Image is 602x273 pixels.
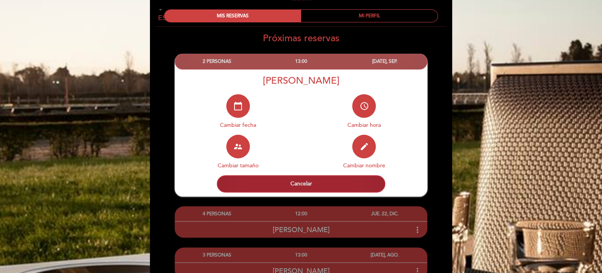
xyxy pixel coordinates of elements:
i: supervisor_account [233,142,243,151]
i: access_time [359,101,369,111]
i: more_vert [413,225,422,235]
span: Cambiar hora [347,122,381,128]
div: 13:00 [259,248,343,262]
button: edit [352,135,376,158]
h2: Próximas reservas [150,33,452,44]
div: [DATE], SEP. [343,54,427,69]
button: supervisor_account [226,135,250,158]
div: 12:00 [259,207,343,221]
i: edit [359,142,369,151]
div: [PERSON_NAME] [175,75,427,86]
div: 13:00 [259,54,343,69]
div: MIS RESERVAS [164,10,301,22]
button: Cancelar [217,175,385,192]
div: JUE. 22, DIC. [343,207,427,221]
span: [PERSON_NAME] [273,225,330,234]
div: [DATE], AGO. [343,248,427,262]
span: Cambiar tamaño [218,162,259,169]
div: 2 PERSONAS [175,54,259,69]
div: 4 PERSONAS [175,207,259,221]
i: calendar_today [233,101,243,111]
button: access_time [352,94,376,118]
div: MI PERFIL [301,10,438,22]
span: Cambiar nombre [343,162,385,169]
button: calendar_today [226,94,250,118]
span: Cambiar fecha [220,122,256,128]
div: 3 PERSONAS [175,248,259,262]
